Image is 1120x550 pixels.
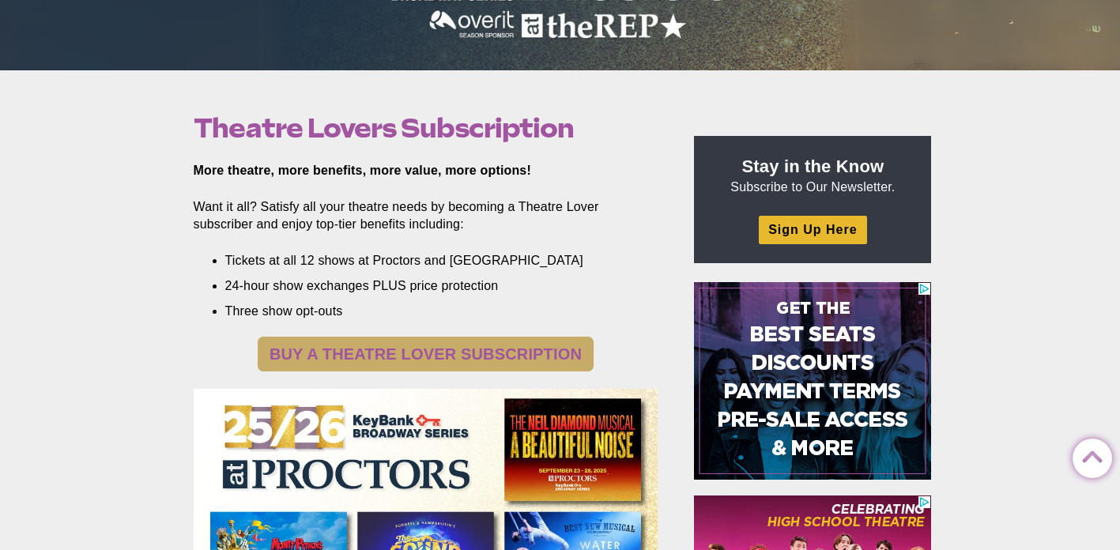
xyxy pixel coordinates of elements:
[694,282,931,480] iframe: Advertisement
[225,252,635,269] li: Tickets at all 12 shows at Proctors and [GEOGRAPHIC_DATA]
[225,277,635,295] li: 24-hour show exchanges PLUS price protection
[225,303,635,320] li: Three show opt-outs
[1073,439,1104,471] a: Back to Top
[194,164,531,177] strong: More theatre, more benefits, more value, more options!
[742,156,884,176] strong: Stay in the Know
[258,337,594,371] a: BUY A THEATRE LOVER SUBSCRIPTION
[194,113,658,143] h1: Theatre Lovers Subscription
[194,198,658,233] p: Want it all? Satisfy all your theatre needs by becoming a Theatre Lover subscriber and enjoy top-...
[759,216,866,243] a: Sign Up Here
[713,155,912,196] p: Subscribe to Our Newsletter.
